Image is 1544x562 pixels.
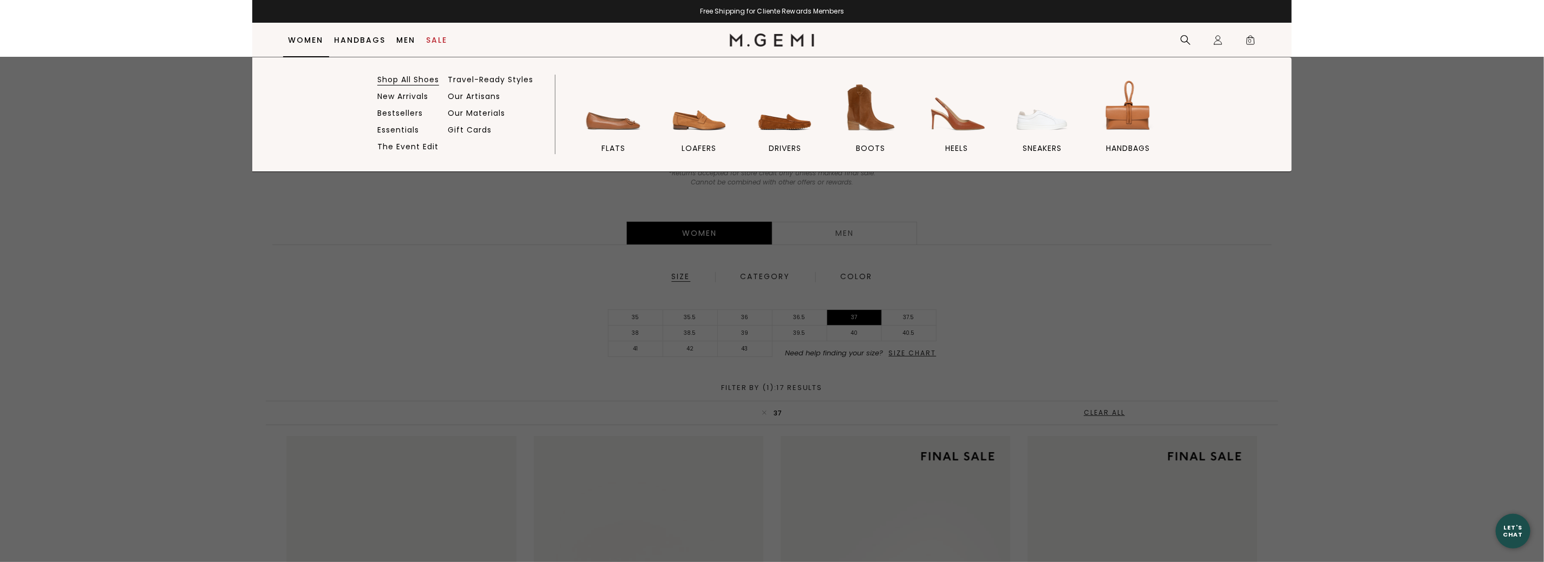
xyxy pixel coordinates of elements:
[747,77,823,171] a: drivers
[945,143,968,153] span: heels
[448,108,505,118] a: Our Materials
[377,108,423,118] a: Bestsellers
[856,143,885,153] span: BOOTS
[252,7,1292,16] div: Free Shipping for Cliente Rewards Members
[1496,524,1530,538] div: Let's Chat
[583,77,644,138] img: flats
[1023,143,1062,153] span: sneakers
[397,36,416,44] a: Men
[918,77,995,171] a: heels
[377,142,439,151] a: The Event Edit
[669,77,730,138] img: loafers
[682,143,717,153] span: loafers
[1106,143,1150,153] span: handbags
[377,125,419,135] a: Essentials
[335,36,386,44] a: Handbags
[769,143,801,153] span: drivers
[730,34,815,47] img: M.Gemi
[1090,77,1167,171] a: handbags
[755,77,815,138] img: drivers
[1012,77,1072,138] img: sneakers
[601,143,625,153] span: flats
[926,77,987,138] img: heels
[448,91,500,101] a: Our Artisans
[1245,37,1256,48] span: 0
[289,36,324,44] a: Women
[660,77,737,171] a: loafers
[1098,77,1159,138] img: handbags
[427,36,448,44] a: Sale
[840,77,901,138] img: BOOTS
[448,125,492,135] a: Gift Cards
[448,75,533,84] a: Travel-Ready Styles
[832,77,909,171] a: BOOTS
[377,75,439,84] a: Shop All Shoes
[575,77,652,171] a: flats
[1004,77,1081,171] a: sneakers
[377,91,428,101] a: New Arrivals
